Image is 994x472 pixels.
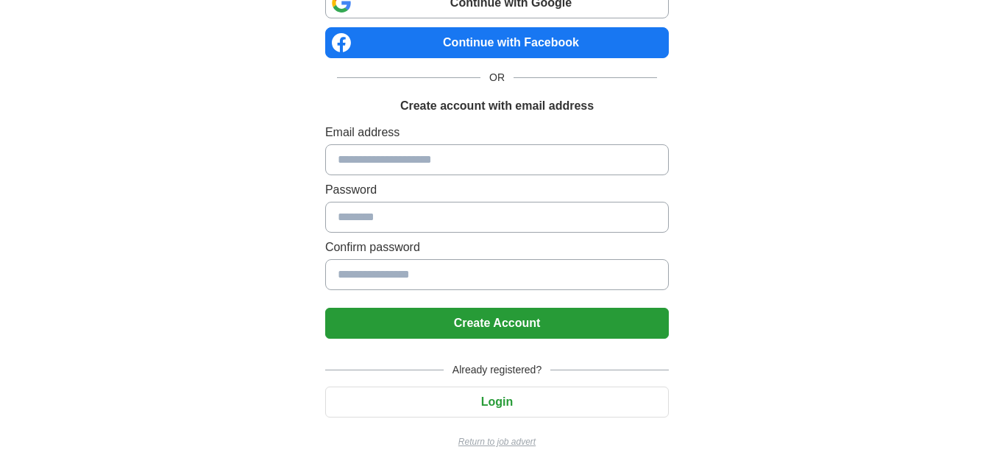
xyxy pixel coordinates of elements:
a: Continue with Facebook [325,27,669,58]
button: Create Account [325,308,669,339]
h1: Create account with email address [400,97,594,115]
span: Already registered? [444,362,550,378]
button: Login [325,387,669,418]
label: Confirm password [325,239,669,256]
label: Password [325,181,669,199]
a: Return to job advert [325,435,669,448]
span: OR [480,70,514,85]
label: Email address [325,124,669,141]
a: Login [325,395,669,408]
